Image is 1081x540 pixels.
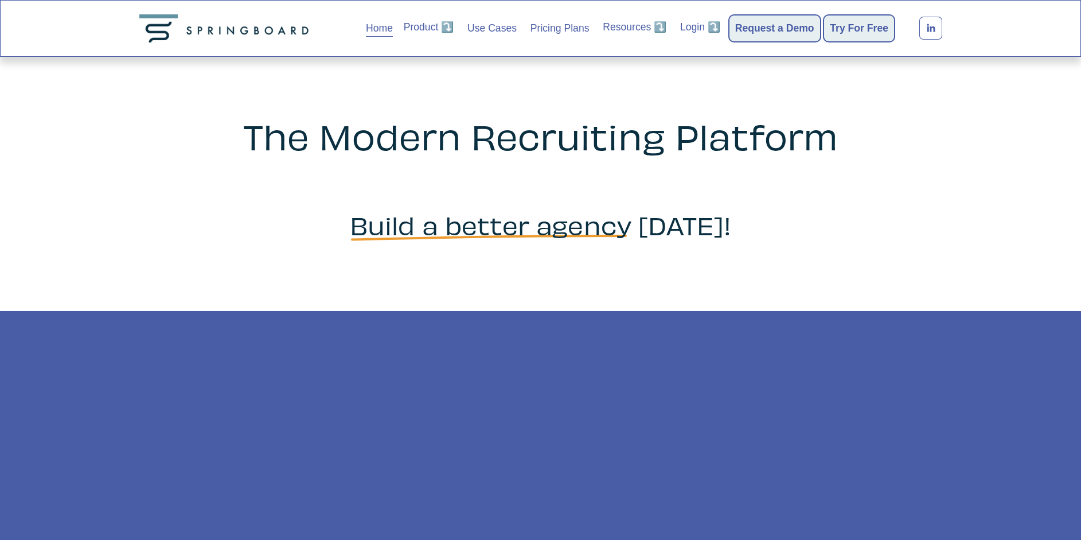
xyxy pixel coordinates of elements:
[404,19,454,35] a: folder dropdown
[735,20,814,36] a: Request a Demo
[163,117,918,155] h2: The Modern Recruiting Platform
[530,19,590,37] a: Pricing Plans
[404,20,454,34] span: Product ⤵️
[139,14,314,43] img: Springboard Technologies
[680,20,720,34] span: Login ⤵️
[350,209,732,240] span: Build a better agency [DATE]!
[467,19,517,37] a: Use Cases
[366,19,393,37] a: Home
[603,20,666,34] span: Resources ⤵️
[919,17,942,40] a: LinkedIn
[603,19,666,35] a: folder dropdown
[680,19,720,35] a: folder dropdown
[830,20,888,36] a: Try For Free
